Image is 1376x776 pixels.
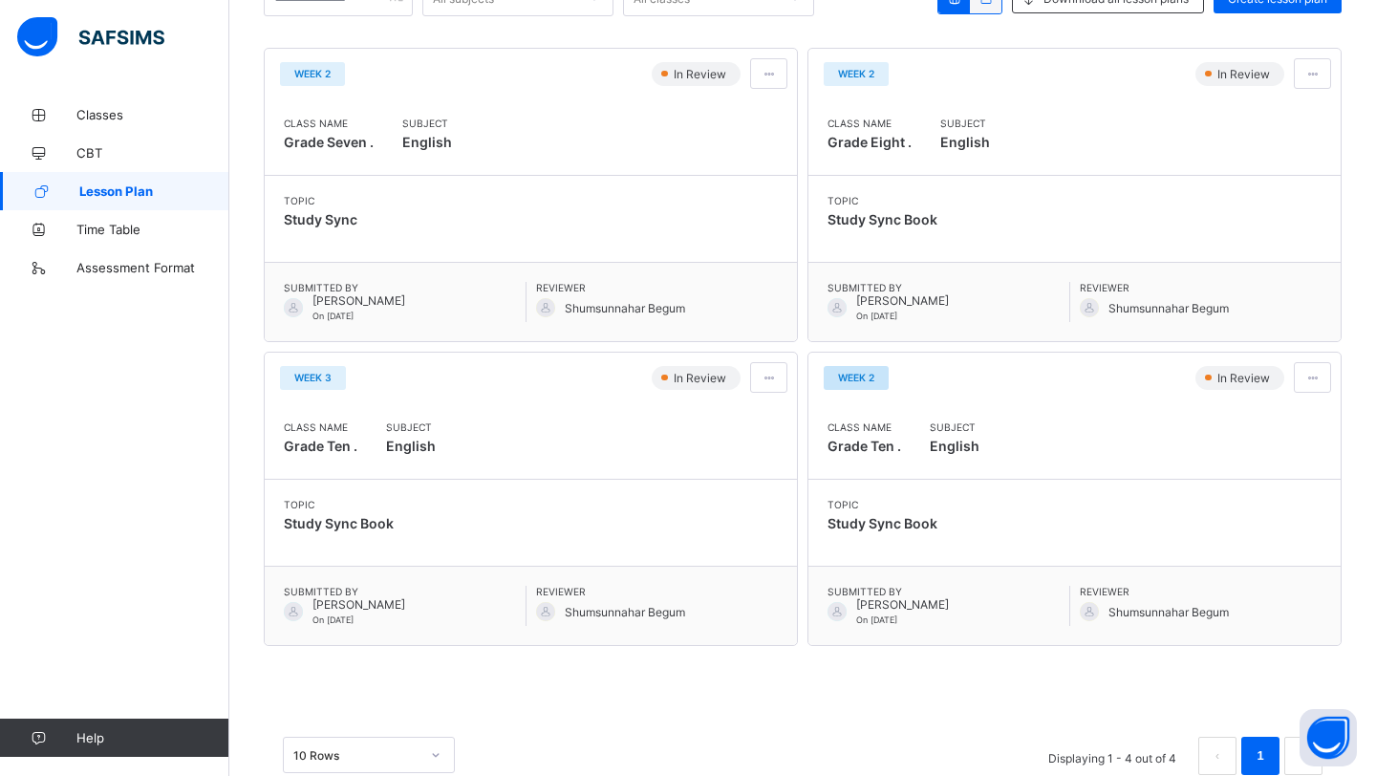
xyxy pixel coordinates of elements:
[828,282,1069,293] span: Submitted By
[284,195,357,206] span: Topic
[1251,744,1269,768] a: 1
[940,129,990,156] span: English
[312,293,405,308] span: [PERSON_NAME]
[565,605,685,619] span: Shumsunnahar Begum
[294,68,331,79] span: Week 2
[930,421,979,433] span: Subject
[293,748,419,763] div: 10 Rows
[828,134,912,150] span: Grade Eight .
[402,118,452,129] span: Subject
[386,433,436,460] span: English
[565,301,685,315] span: Shumsunnahar Begum
[1034,737,1191,775] li: Displaying 1 - 4 out of 4
[76,730,228,745] span: Help
[930,433,979,460] span: English
[1080,586,1322,597] span: Reviewer
[856,614,897,625] span: On [DATE]
[672,67,732,81] span: In Review
[828,515,937,531] span: Study Sync Book
[1284,737,1322,775] button: next page
[828,586,1069,597] span: Submitted By
[1108,301,1229,315] span: Shumsunnahar Begum
[294,372,332,383] span: Week 3
[1284,737,1322,775] li: 下一页
[828,499,937,510] span: Topic
[284,282,526,293] span: Submitted By
[1198,737,1236,775] li: 上一页
[856,597,949,612] span: [PERSON_NAME]
[1300,709,1357,766] button: Open asap
[312,614,354,625] span: On [DATE]
[386,421,436,433] span: Subject
[856,293,949,308] span: [PERSON_NAME]
[284,118,374,129] span: Class Name
[76,107,229,122] span: Classes
[1108,605,1229,619] span: Shumsunnahar Begum
[856,311,897,321] span: On [DATE]
[536,586,779,597] span: Reviewer
[76,260,229,275] span: Assessment Format
[284,421,357,433] span: Class Name
[17,17,164,57] img: safsims
[536,282,779,293] span: Reviewer
[1080,282,1322,293] span: Reviewer
[838,372,874,383] span: Week 2
[828,421,901,433] span: Class Name
[284,499,394,510] span: Topic
[284,438,357,454] span: Grade Ten .
[312,311,354,321] span: On [DATE]
[76,145,229,161] span: CBT
[284,134,374,150] span: Grade Seven .
[828,118,912,129] span: Class Name
[284,586,526,597] span: Submitted By
[1241,737,1279,775] li: 1
[79,183,229,199] span: Lesson Plan
[940,118,990,129] span: Subject
[284,211,357,227] span: Study Sync
[838,68,874,79] span: Week 2
[312,597,405,612] span: [PERSON_NAME]
[828,195,937,206] span: Topic
[402,129,452,156] span: English
[284,515,394,531] span: Study Sync Book
[1215,67,1276,81] span: In Review
[76,222,229,237] span: Time Table
[1198,737,1236,775] button: prev page
[1215,371,1276,385] span: In Review
[672,371,732,385] span: In Review
[828,211,937,227] span: Study Sync Book
[828,438,901,454] span: Grade Ten .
